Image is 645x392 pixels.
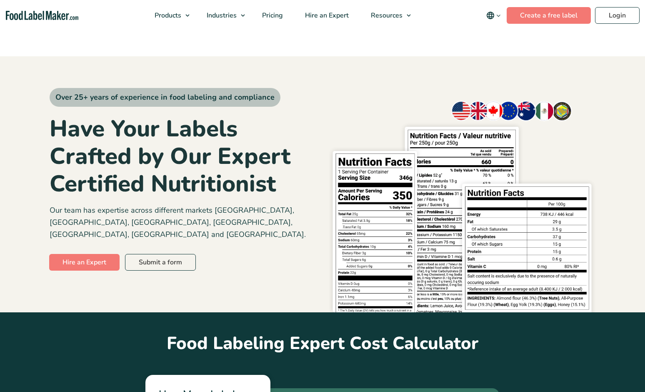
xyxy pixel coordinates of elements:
h2: Food Labeling Expert Cost Calculator [50,312,595,355]
a: Hire an Expert [49,254,120,271]
p: Our team has expertise across different markets [GEOGRAPHIC_DATA], [GEOGRAPHIC_DATA], [GEOGRAPHIC... [50,204,316,240]
span: Resources [368,11,403,20]
span: Pricing [260,11,284,20]
button: Change language [480,7,507,24]
a: Food Label Maker homepage [6,11,78,20]
a: Login [595,7,640,24]
h1: Have Your Labels Crafted by Our Expert Certified Nutritionist [50,115,316,198]
span: Hire an Expert [302,11,350,20]
span: Over 25+ years of experience in food labeling and compliance [50,88,280,107]
span: Industries [204,11,237,20]
a: Submit a form [125,254,196,271]
span: Products [152,11,182,20]
a: Create a free label [507,7,591,24]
